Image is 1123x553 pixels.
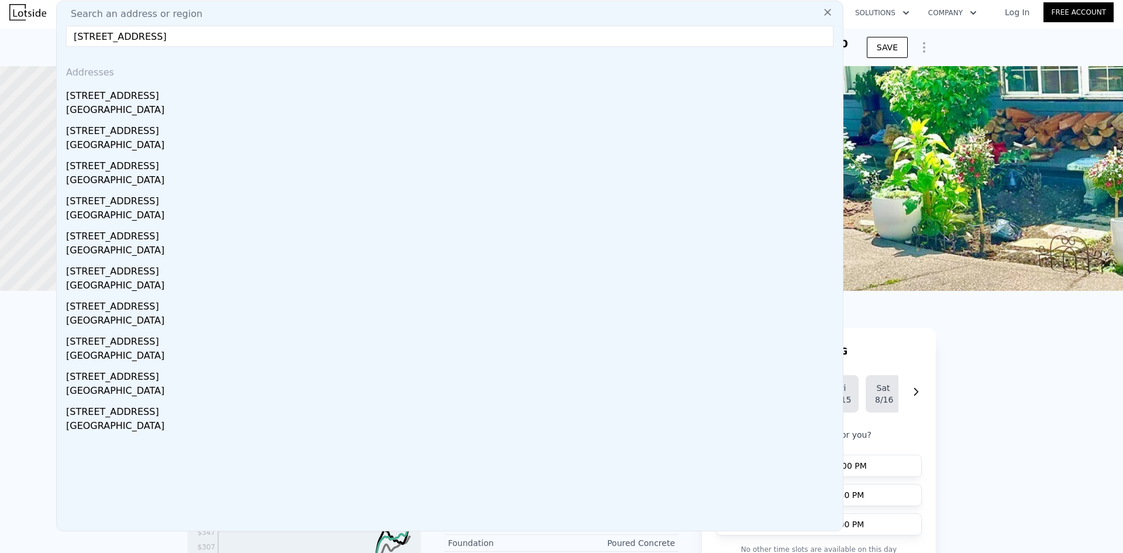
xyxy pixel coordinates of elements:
div: [STREET_ADDRESS] [66,154,838,173]
div: Sat [875,382,891,394]
div: [STREET_ADDRESS] [66,365,838,384]
span: Search an address or region [61,7,202,21]
div: [GEOGRAPHIC_DATA] [66,103,838,119]
div: [STREET_ADDRESS] [66,400,838,419]
div: 8/15 [833,394,849,406]
div: [GEOGRAPHIC_DATA] [66,349,838,365]
img: Lotside [9,4,46,20]
div: [STREET_ADDRESS] [66,330,838,349]
div: [STREET_ADDRESS] [66,84,838,103]
div: [GEOGRAPHIC_DATA] [66,419,838,435]
button: SAVE [867,37,908,58]
button: Show Options [912,36,936,59]
div: [STREET_ADDRESS] [66,295,838,314]
div: Foundation [448,537,561,549]
div: Poured Concrete [561,537,675,549]
div: [STREET_ADDRESS] [66,190,838,208]
div: [GEOGRAPHIC_DATA] [66,173,838,190]
div: [GEOGRAPHIC_DATA] [66,208,838,225]
a: Free Account [1043,2,1114,22]
div: [STREET_ADDRESS] [66,119,838,138]
input: Enter an address, city, region, neighborhood or zip code [66,26,833,47]
div: [GEOGRAPHIC_DATA] [66,138,838,154]
div: [GEOGRAPHIC_DATA] [66,243,838,260]
button: Sat8/16 [866,375,901,413]
button: Company [919,2,986,23]
a: Log In [991,6,1043,18]
button: Solutions [846,2,919,23]
div: 8/16 [875,394,891,406]
div: [GEOGRAPHIC_DATA] [66,279,838,295]
div: [STREET_ADDRESS] [66,260,838,279]
div: Addresses [61,56,838,84]
div: [GEOGRAPHIC_DATA] [66,384,838,400]
tspan: $307 [197,543,215,551]
tspan: $347 [197,528,215,537]
div: [GEOGRAPHIC_DATA] [66,314,838,330]
div: [STREET_ADDRESS] [66,225,838,243]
